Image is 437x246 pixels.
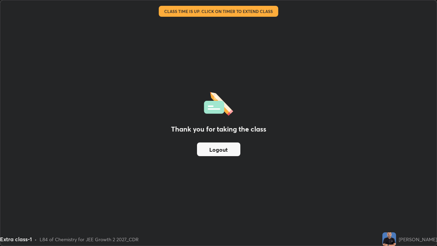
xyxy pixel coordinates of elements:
[34,236,37,243] div: •
[204,90,233,116] img: offlineFeedback.1438e8b3.svg
[382,232,396,246] img: c934cc00951e446dbb69c7124468ac00.jpg
[197,142,240,156] button: Logout
[171,124,266,134] h2: Thank you for taking the class
[40,236,139,243] div: L84 of Chemistry for JEE Growth 2 2027_CDR
[399,236,437,243] div: [PERSON_NAME]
